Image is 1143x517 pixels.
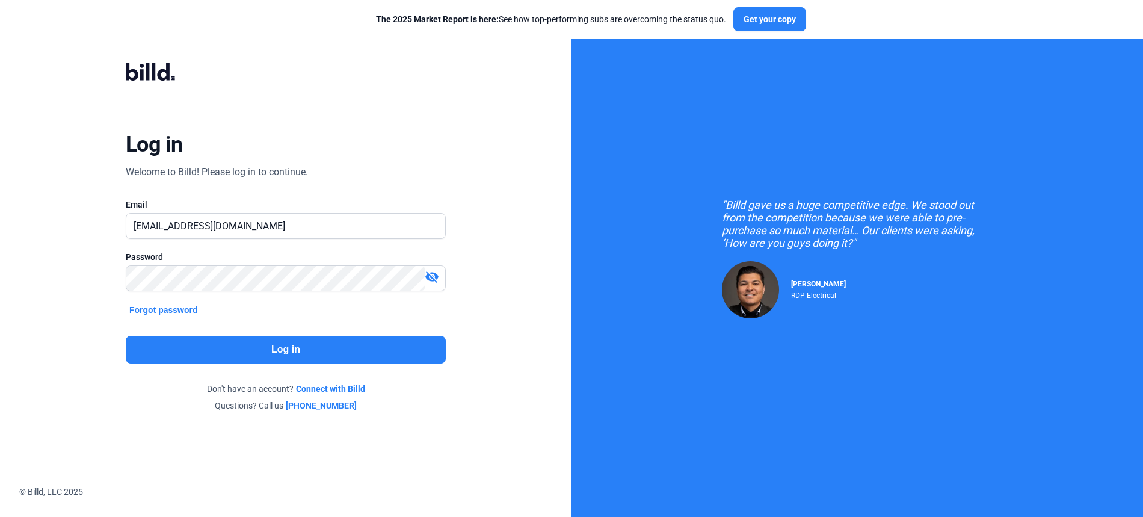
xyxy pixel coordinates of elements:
[733,7,806,31] button: Get your copy
[296,383,365,395] a: Connect with Billd
[376,14,499,24] span: The 2025 Market Report is here:
[791,280,846,288] span: [PERSON_NAME]
[126,303,202,317] button: Forgot password
[126,131,183,158] div: Log in
[126,400,446,412] div: Questions? Call us
[126,336,446,364] button: Log in
[722,199,993,249] div: "Billd gave us a huge competitive edge. We stood out from the competition because we were able to...
[425,270,439,284] mat-icon: visibility_off
[722,261,779,318] img: Raul Pacheco
[286,400,357,412] a: [PHONE_NUMBER]
[376,13,726,25] div: See how top-performing subs are overcoming the status quo.
[126,251,446,263] div: Password
[791,288,846,300] div: RDP Electrical
[126,165,308,179] div: Welcome to Billd! Please log in to continue.
[126,199,446,211] div: Email
[126,383,446,395] div: Don't have an account?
